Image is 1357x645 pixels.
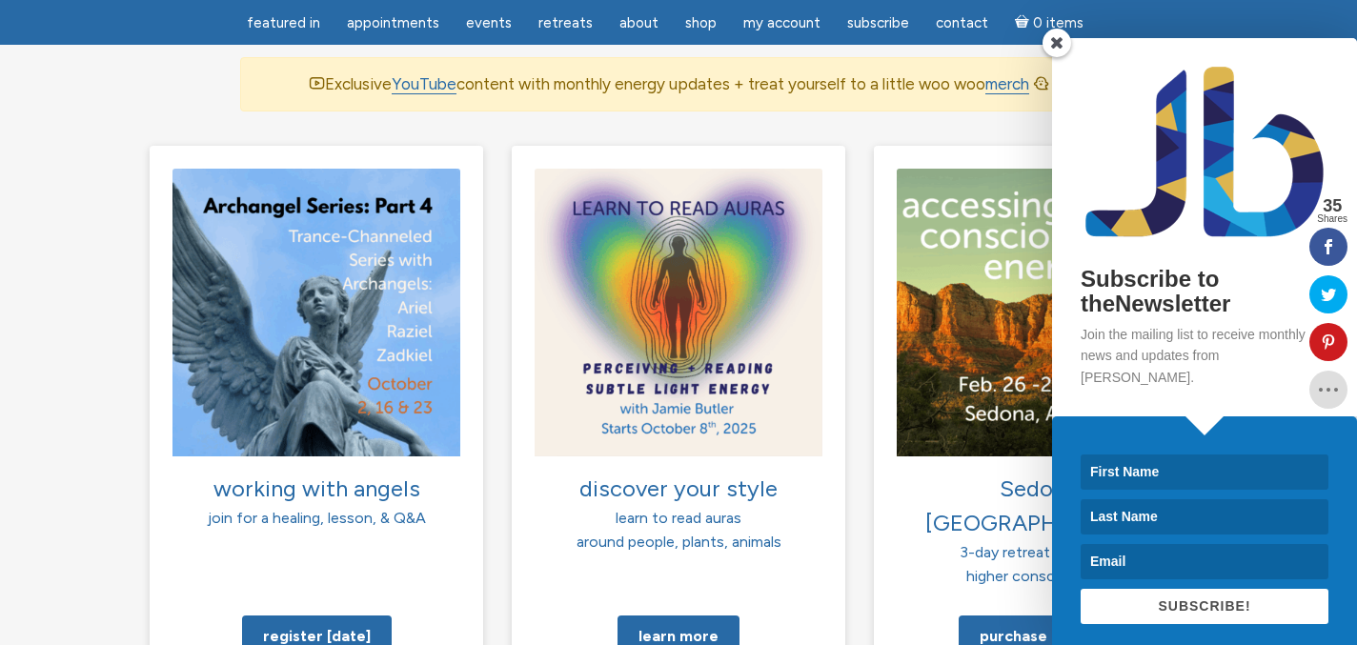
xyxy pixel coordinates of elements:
span: discover your style [579,474,778,502]
span: featured in [247,14,320,31]
a: My Account [732,5,832,42]
button: SUBSCRIBE! [1081,589,1328,624]
span: around people, plants, animals [577,533,781,551]
a: featured in [235,5,332,42]
p: Join the mailing list to receive monthly news and updates from [PERSON_NAME]. [1081,324,1328,388]
a: YouTube [392,74,456,94]
span: learn to read auras [616,509,741,527]
span: 35 [1317,197,1347,214]
a: Cart0 items [1003,3,1095,42]
span: join for a healing, lesson, & Q&A [208,509,426,527]
span: My Account [743,14,820,31]
span: Subscribe [847,14,909,31]
span: Shop [685,14,717,31]
h2: Subscribe to theNewsletter [1081,267,1328,317]
span: 0 items [1033,16,1084,30]
i: Cart [1015,14,1033,31]
span: SUBSCRIBE! [1158,598,1250,614]
span: Appointments [347,14,439,31]
a: Appointments [335,5,451,42]
a: Retreats [527,5,604,42]
span: Retreats [538,14,593,31]
input: Email [1081,544,1328,579]
div: Exclusive content with monthly energy updates + treat yourself to a little woo woo [240,57,1117,111]
input: Last Name [1081,499,1328,534]
a: Contact [924,5,1000,42]
a: About [608,5,670,42]
input: First Name [1081,454,1328,490]
a: Shop [674,5,728,42]
span: Events [466,14,512,31]
span: About [619,14,658,31]
span: Shares [1317,214,1347,224]
a: Events [455,5,523,42]
a: Subscribe [836,5,921,42]
span: working with angels [213,474,420,502]
span: Contact [936,14,988,31]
